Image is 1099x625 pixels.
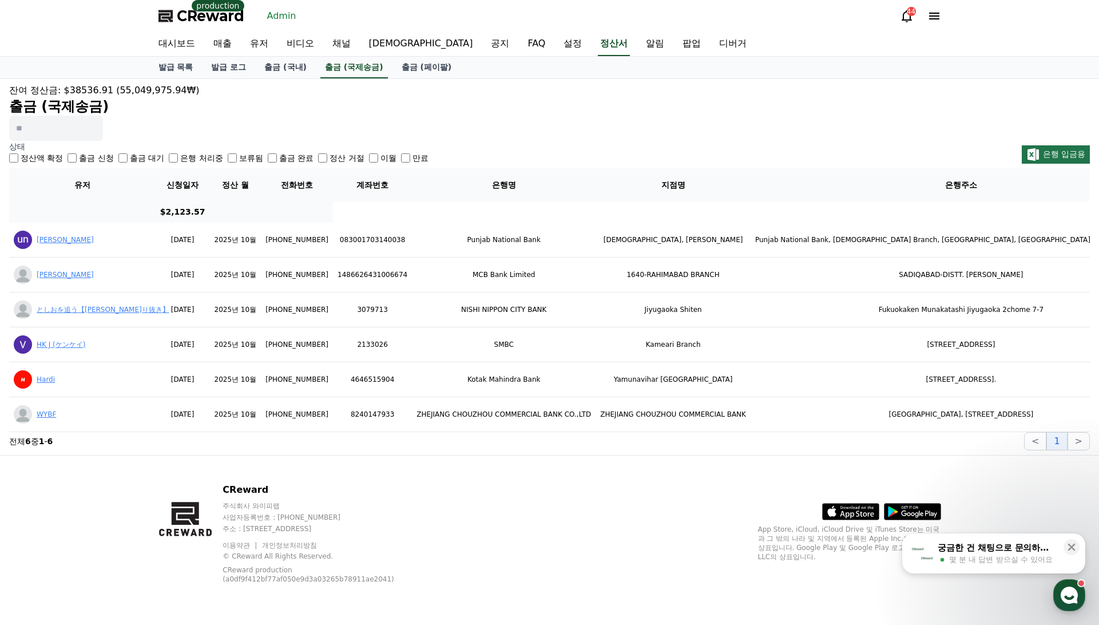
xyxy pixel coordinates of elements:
[210,327,261,362] td: 2025년 10월
[330,152,364,164] label: 정산 거절
[37,306,169,314] a: としおを追う【[PERSON_NAME]り抜き】
[223,552,423,561] p: © CReward All Rights Reserved.
[900,9,914,23] a: 44
[158,7,244,25] a: CReward
[261,362,333,397] td: [PHONE_NUMBER]
[47,437,53,446] strong: 6
[37,375,55,383] a: Hardi
[412,168,596,201] th: 은행명
[14,405,32,424] img: profile_blank.webp
[596,168,751,201] th: 지점명
[210,362,261,397] td: 2025년 10월
[14,231,32,249] img: ACg8ocKfQhZb7ibzZJ8VxOp0TLVImDI-uebdn4vGlUJesmqu9uZHwQ=s96-c
[261,292,333,327] td: [PHONE_NUMBER]
[223,513,423,522] p: 사업자등록번호 : [PHONE_NUMBER]
[14,300,32,319] img: profile_blank.webp
[596,223,751,258] td: [DEMOGRAPHIC_DATA], [PERSON_NAME]
[412,152,429,164] label: 만료
[160,206,205,218] p: $2,123.57
[596,362,751,397] td: Yamunavihar [GEOGRAPHIC_DATA]
[261,168,333,201] th: 전화번호
[637,32,673,56] a: 알림
[25,437,31,446] strong: 6
[177,7,244,25] span: CReward
[9,436,53,447] p: 전체 중 -
[596,327,751,362] td: Kameari Branch
[279,152,314,164] label: 출금 완료
[412,362,596,397] td: Kotak Mahindra Bank
[148,363,220,391] a: 설정
[518,32,554,56] a: FAQ
[392,57,461,78] a: 출금 (페이팔)
[223,483,423,497] p: CReward
[156,327,210,362] td: [DATE]
[210,168,261,201] th: 정산 월
[202,57,255,78] a: 발급 로그
[14,266,32,284] img: profile_blank.webp
[223,501,423,511] p: 주식회사 와이피랩
[149,32,204,56] a: 대시보드
[76,363,148,391] a: 대화
[412,258,596,292] td: MCB Bank Limited
[36,380,43,389] span: 홈
[223,565,406,584] p: CReward production (a0df9f412bf77af050e9d3a03265b78911ae2041)
[333,168,412,201] th: 계좌번호
[210,397,261,432] td: 2025년 10월
[37,271,94,279] a: [PERSON_NAME]
[37,341,85,349] a: HK J (ケンケイ)
[177,380,191,389] span: 설정
[333,362,412,397] td: 4646515904
[596,258,751,292] td: 1640-RAHIMABAD BRANCH
[9,97,1090,116] h2: 출금 (국제송금)
[105,381,118,390] span: 대화
[210,223,261,258] td: 2025년 10월
[3,363,76,391] a: 홈
[261,223,333,258] td: [PHONE_NUMBER]
[223,524,423,533] p: 주소 : [STREET_ADDRESS]
[156,292,210,327] td: [DATE]
[156,258,210,292] td: [DATE]
[598,32,630,56] a: 정산서
[261,258,333,292] td: [PHONE_NUMBER]
[9,141,429,152] p: 상태
[64,85,200,96] span: $38536.91 (55,049,975.94₩)
[412,223,596,258] td: Punjab National Bank
[1068,432,1090,450] button: >
[204,32,241,56] a: 매출
[758,525,941,561] p: App Store, iCloud, iCloud Drive 및 iTunes Store는 미국과 그 밖의 나라 및 지역에서 등록된 Apple Inc.의 서비스 상표입니다. Goo...
[333,397,412,432] td: 8240147933
[412,327,596,362] td: SMBC
[261,397,333,432] td: [PHONE_NUMBER]
[149,57,203,78] a: 발급 목록
[907,7,916,16] div: 44
[554,32,591,56] a: 설정
[412,292,596,327] td: NISHI NIPPON CITY BANK
[380,152,396,164] label: 이월
[180,152,223,164] label: 은행 처리중
[263,7,301,25] a: Admin
[255,57,316,78] a: 출금 (국내)
[596,292,751,327] td: Jiyugaoka Shiten
[210,258,261,292] td: 2025년 10월
[261,327,333,362] td: [PHONE_NUMBER]
[323,32,360,56] a: 채널
[1046,432,1067,450] button: 1
[130,152,164,164] label: 출금 대기
[156,397,210,432] td: [DATE]
[1024,432,1046,450] button: <
[262,541,317,549] a: 개인정보처리방침
[37,236,94,244] a: [PERSON_NAME]
[21,152,63,164] label: 정산액 확정
[710,32,756,56] a: 디버거
[223,541,259,549] a: 이용약관
[320,57,388,78] a: 출금 (국제송금)
[156,168,210,201] th: 신청일자
[79,152,113,164] label: 출금 신청
[333,223,412,258] td: 083001703140038
[360,32,482,56] a: [DEMOGRAPHIC_DATA]
[37,410,56,418] a: WYBF
[14,370,32,389] img: ACg8ocK6o0fCofFZMXaD0tWOdyBbmJ3D8oleYyj4Nkd9g64qlagD_Ss=s96-c
[673,32,710,56] a: 팝업
[1022,145,1090,164] button: 은행 입금용
[14,335,32,354] img: ACg8ocIWn0GkapntWZyBT91vohDAK74mpGDTY83yu6FjjLY4Ohpfiw=s96-c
